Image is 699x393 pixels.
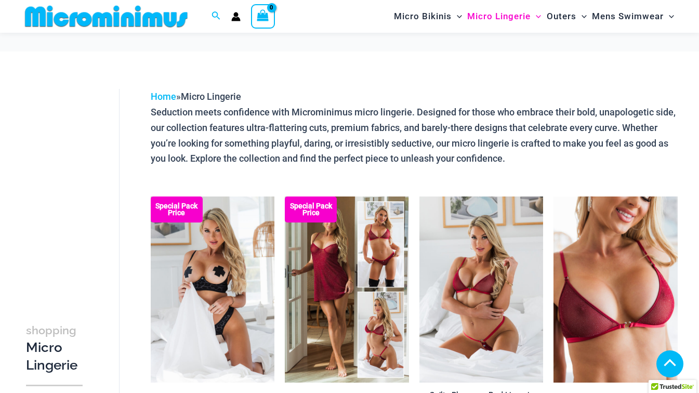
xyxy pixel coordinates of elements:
a: Home [151,91,176,102]
h3: Micro Lingerie [26,321,83,374]
span: Menu Toggle [452,3,462,30]
span: Menu Toggle [576,3,587,30]
p: Seduction meets confidence with Microminimus micro lingerie. Designed for those who embrace their... [151,104,678,166]
img: Guilty Pleasures Red 1045 Bra 689 Micro 05 [419,197,544,383]
a: Micro LingerieMenu ToggleMenu Toggle [465,3,544,30]
span: Menu Toggle [531,3,541,30]
span: Micro Bikinis [394,3,452,30]
span: Micro Lingerie [467,3,531,30]
a: Guilty Pleasures Red Collection Pack F Guilty Pleasures Red Collection Pack BGuilty Pleasures Red... [285,197,409,383]
a: Mens SwimwearMenu ToggleMenu Toggle [589,3,677,30]
span: » [151,91,241,102]
span: shopping [26,324,76,337]
b: Special Pack Price [151,203,203,216]
a: OutersMenu ToggleMenu Toggle [544,3,589,30]
span: Mens Swimwear [592,3,664,30]
img: Guilty Pleasures Red 1045 Bra 01 [553,197,678,383]
iframe: TrustedSite Certified [26,81,120,289]
a: Account icon link [231,12,241,21]
a: Micro BikinisMenu ToggleMenu Toggle [391,3,465,30]
img: MM SHOP LOGO FLAT [21,5,192,28]
span: Micro Lingerie [181,91,241,102]
a: Guilty Pleasures Red 1045 Bra 689 Micro 05Guilty Pleasures Red 1045 Bra 689 Micro 06Guilty Pleasu... [419,197,544,383]
span: Outers [547,3,576,30]
a: View Shopping Cart, empty [251,4,275,28]
a: Guilty Pleasures Red 1045 Bra 01Guilty Pleasures Red 1045 Bra 02Guilty Pleasures Red 1045 Bra 02 [553,197,678,383]
span: Menu Toggle [664,3,674,30]
nav: Site Navigation [390,2,678,31]
a: Nights Fall Silver Leopard 1036 Bra 6046 Thong 09v2 Nights Fall Silver Leopard 1036 Bra 6046 Thon... [151,197,275,383]
a: Search icon link [212,10,221,23]
img: Nights Fall Silver Leopard 1036 Bra 6046 Thong 09v2 [151,197,275,383]
b: Special Pack Price [285,203,337,216]
img: Guilty Pleasures Red Collection Pack F [285,197,409,383]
